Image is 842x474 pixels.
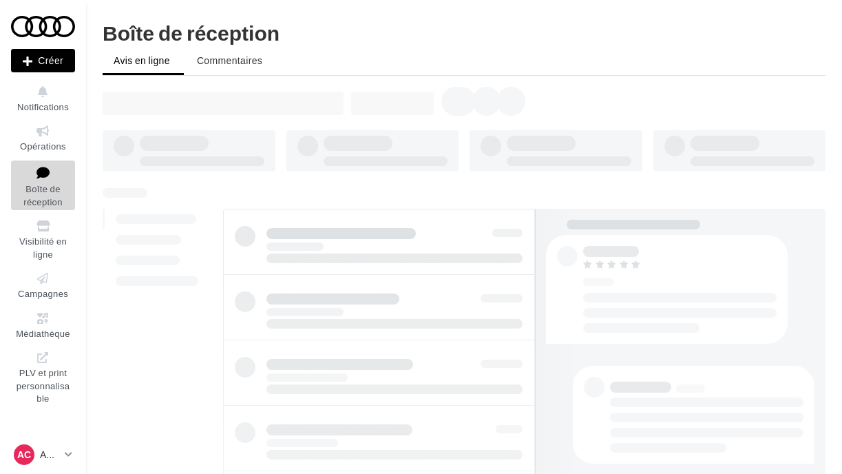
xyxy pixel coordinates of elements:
[11,81,75,115] button: Notifications
[11,49,75,72] div: Nouvelle campagne
[16,328,70,339] span: Médiathèque
[11,268,75,302] a: Campagnes
[19,236,67,260] span: Visibilité en ligne
[17,101,69,112] span: Notifications
[11,121,75,154] a: Opérations
[17,448,31,462] span: AC
[23,183,62,207] span: Boîte de réception
[20,141,66,152] span: Opérations
[197,54,262,66] span: Commentaires
[103,22,825,43] div: Boîte de réception
[40,448,59,462] p: Audi CHAMBOURCY
[17,364,70,404] span: PLV et print personnalisable
[11,49,75,72] button: Créer
[11,347,75,407] a: PLV et print personnalisable
[11,216,75,262] a: Visibilité en ligne
[11,161,75,211] a: Boîte de réception
[18,288,68,299] span: Campagnes
[11,308,75,342] a: Médiathèque
[11,442,75,468] a: AC Audi CHAMBOURCY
